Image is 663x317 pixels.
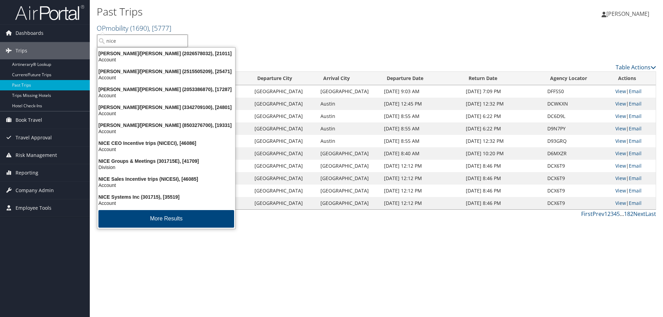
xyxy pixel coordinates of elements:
[251,172,317,185] td: [GEOGRAPHIC_DATA]
[615,100,626,107] a: View
[317,85,381,98] td: [GEOGRAPHIC_DATA]
[93,128,239,135] div: Account
[317,185,381,197] td: [GEOGRAPHIC_DATA]
[381,110,462,122] td: [DATE] 8:55 AM
[98,210,234,228] button: More Results
[620,210,624,218] span: …
[16,164,38,181] span: Reporting
[462,122,544,135] td: [DATE] 6:22 PM
[93,140,239,146] div: NICE CEO Incentive trips (NICECI), [46086]
[462,98,544,110] td: [DATE] 12:32 PM
[462,85,544,98] td: [DATE] 7:09 PM
[544,122,612,135] td: D9N7PY
[629,125,642,132] a: Email
[617,210,620,218] a: 5
[93,176,239,182] div: NICE Sales Incentive trips (NICESI), [46085]
[612,147,656,160] td: |
[130,23,149,33] span: ( 1690 )
[381,197,462,209] td: [DATE] 12:12 PM
[93,182,239,188] div: Account
[462,172,544,185] td: [DATE] 8:46 PM
[616,63,656,71] a: Table Actions
[381,160,462,172] td: [DATE] 12:12 PM
[97,34,188,47] input: Search Accounts
[629,175,642,181] a: Email
[97,4,470,19] h1: Past Trips
[93,110,239,117] div: Account
[381,98,462,110] td: [DATE] 12:45 PM
[317,98,381,110] td: Austin
[544,72,612,85] th: Agency Locator: activate to sort column ascending
[251,110,317,122] td: [GEOGRAPHIC_DATA]
[615,150,626,157] a: View
[629,187,642,194] a: Email
[544,147,612,160] td: D6MXZR
[615,175,626,181] a: View
[604,210,607,218] a: 1
[602,3,656,24] a: [PERSON_NAME]
[93,164,239,170] div: Division
[606,10,649,18] span: [PERSON_NAME]
[97,36,470,45] p: Filter:
[93,57,239,63] div: Account
[607,210,611,218] a: 2
[93,158,239,164] div: NICE Groups & Meetings (301715E), [41709]
[93,50,239,57] div: [PERSON_NAME]/[PERSON_NAME] (2026578032), [21011]
[612,197,656,209] td: |
[544,185,612,197] td: DCX6T9
[93,104,239,110] div: [PERSON_NAME]/[PERSON_NAME] (3342709100), [24801]
[612,185,656,197] td: |
[93,68,239,75] div: [PERSON_NAME]/[PERSON_NAME] (2515505209), [25471]
[629,162,642,169] a: Email
[381,85,462,98] td: [DATE] 9:03 AM
[462,185,544,197] td: [DATE] 8:46 PM
[16,129,52,146] span: Travel Approval
[615,138,626,144] a: View
[93,92,239,99] div: Account
[317,122,381,135] td: Austin
[612,110,656,122] td: |
[612,98,656,110] td: |
[615,125,626,132] a: View
[381,172,462,185] td: [DATE] 12:12 PM
[462,197,544,209] td: [DATE] 8:46 PM
[544,85,612,98] td: DFFSS0
[317,72,381,85] th: Arrival City: activate to sort column ascending
[381,147,462,160] td: [DATE] 8:40 AM
[612,72,656,85] th: Actions
[251,185,317,197] td: [GEOGRAPHIC_DATA]
[16,24,44,42] span: Dashboards
[251,197,317,209] td: [GEOGRAPHIC_DATA]
[317,135,381,147] td: Austin
[544,135,612,147] td: D93GRQ
[544,160,612,172] td: DCX6T9
[544,110,612,122] td: DC6D9L
[612,122,656,135] td: |
[97,210,229,221] div: 1 to 10 of records
[93,122,239,128] div: [PERSON_NAME]/[PERSON_NAME] (8503276700), [19331]
[612,172,656,185] td: |
[612,135,656,147] td: |
[251,122,317,135] td: [GEOGRAPHIC_DATA]
[462,72,544,85] th: Return Date: activate to sort column ascending
[615,200,626,206] a: View
[629,88,642,95] a: Email
[93,194,239,200] div: NICE Systems Inc (301715), [35519]
[462,147,544,160] td: [DATE] 10:20 PM
[251,98,317,110] td: [GEOGRAPHIC_DATA]
[615,113,626,119] a: View
[16,147,57,164] span: Risk Management
[645,210,656,218] a: Last
[149,23,171,33] span: , [ 5777 ]
[16,42,27,59] span: Trips
[317,172,381,185] td: [GEOGRAPHIC_DATA]
[381,185,462,197] td: [DATE] 12:12 PM
[93,75,239,81] div: Account
[381,72,462,85] th: Departure Date: activate to sort column ascending
[15,4,84,21] img: airportal-logo.png
[614,210,617,218] a: 4
[16,199,51,217] span: Employee Tools
[97,23,171,33] a: OPmobility
[462,110,544,122] td: [DATE] 6:22 PM
[624,210,633,218] a: 182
